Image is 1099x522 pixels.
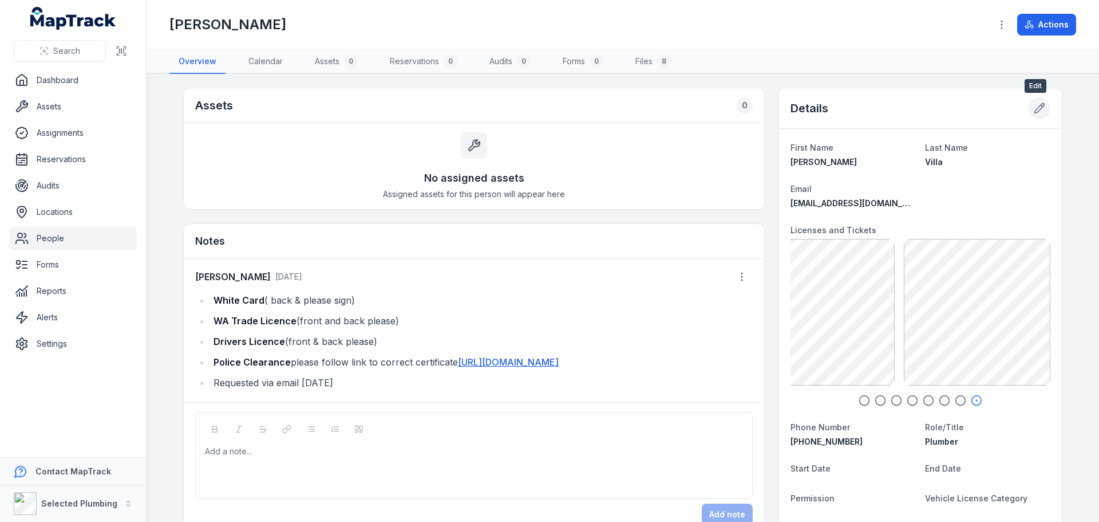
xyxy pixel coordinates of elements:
[9,95,137,118] a: Assets
[790,493,835,503] span: Permission
[790,437,863,446] span: [PHONE_NUMBER]
[458,356,559,368] a: [URL][DOMAIN_NAME]
[480,50,540,74] a: Audits0
[9,227,137,250] a: People
[210,333,753,350] li: (front & back please)
[9,253,137,276] a: Forms
[53,45,80,57] span: Search
[275,272,302,281] time: 8/21/2025, 1:00:34 PM
[790,100,828,116] h2: Details
[790,143,833,152] span: First Name
[169,15,286,34] h1: [PERSON_NAME]
[239,50,292,74] a: Calendar
[9,69,137,92] a: Dashboard
[214,295,264,306] strong: White Card
[9,306,137,329] a: Alerts
[657,54,671,68] div: 8
[214,336,285,347] strong: Drivers Licence
[517,54,531,68] div: 0
[9,280,137,303] a: Reports
[35,466,111,476] strong: Contact MapTrack
[925,493,1027,503] span: Vehicle License Category
[210,292,753,308] li: ( back & please sign)
[925,143,968,152] span: Last Name
[444,54,457,68] div: 0
[210,354,753,370] li: please follow link to correct certificate
[195,97,233,113] h2: Assets
[344,54,358,68] div: 0
[275,272,302,281] span: [DATE]
[9,121,137,144] a: Assignments
[790,225,876,235] span: Licenses and Tickets
[554,50,612,74] a: Forms0
[214,315,297,327] strong: WA Trade Licence
[210,313,753,329] li: (front and back please)
[925,157,943,167] span: Villa
[590,54,603,68] div: 0
[214,356,291,368] strong: Police Clearance
[30,7,116,30] a: MapTrack
[210,375,753,391] li: Requested via email [DATE]
[9,174,137,197] a: Audits
[737,97,753,113] div: 0
[1017,14,1076,36] button: Actions
[41,499,117,508] strong: Selected Plumbing
[195,270,271,284] strong: [PERSON_NAME]
[381,50,467,74] a: Reservations0
[925,437,958,446] span: Plumber
[790,157,857,167] span: [PERSON_NAME]
[626,50,680,74] a: Files8
[9,332,137,355] a: Settings
[1025,79,1046,93] span: Edit
[195,233,225,249] h3: Notes
[169,50,226,74] a: Overview
[925,464,961,473] span: End Date
[790,464,831,473] span: Start Date
[790,184,812,194] span: Email
[9,201,137,223] a: Locations
[14,40,106,62] button: Search
[925,422,964,432] span: Role/Title
[9,148,137,171] a: Reservations
[383,189,565,200] span: Assigned assets for this person will appear here
[306,50,367,74] a: Assets0
[790,422,850,432] span: Phone Number
[790,198,928,208] span: [EMAIL_ADDRESS][DOMAIN_NAME]
[424,170,524,186] h3: No assigned assets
